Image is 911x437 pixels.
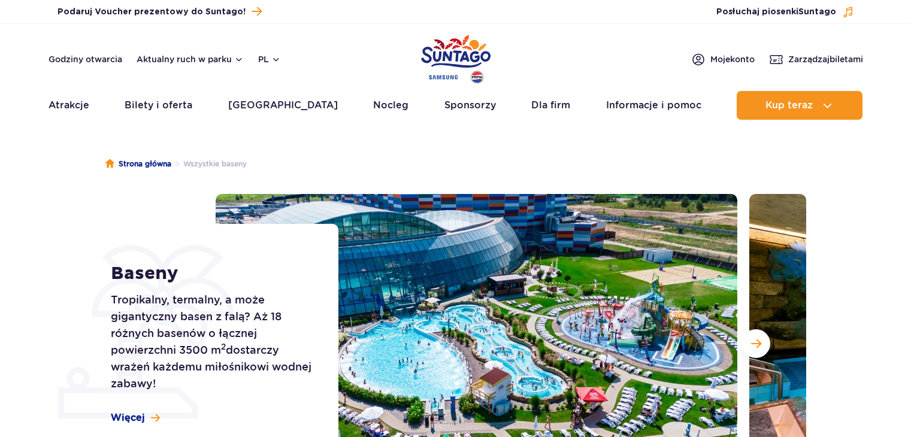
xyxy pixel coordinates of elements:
[798,8,836,16] span: Suntago
[111,263,311,284] h1: Baseny
[444,91,496,120] a: Sponsorzy
[737,91,862,120] button: Kup teraz
[710,53,755,65] span: Moje konto
[49,53,122,65] a: Godziny otwarcia
[137,54,244,64] button: Aktualny ruch w parku
[788,53,863,65] span: Zarządzaj biletami
[49,91,89,120] a: Atrakcje
[531,91,570,120] a: Dla firm
[228,91,338,120] a: [GEOGRAPHIC_DATA]
[111,411,145,424] span: Więcej
[373,91,408,120] a: Nocleg
[125,91,192,120] a: Bilety i oferta
[57,6,246,18] span: Podaruj Voucher prezentowy do Suntago!
[258,53,281,65] button: pl
[716,6,854,18] button: Posłuchaj piosenkiSuntago
[691,52,755,66] a: Mojekonto
[769,52,863,66] a: Zarządzajbiletami
[111,292,311,392] p: Tropikalny, termalny, a może gigantyczny basen z falą? Aż 18 różnych basenów o łącznej powierzchn...
[111,411,160,424] a: Więcej
[171,158,247,170] li: Wszystkie baseny
[765,100,813,111] span: Kup teraz
[606,91,701,120] a: Informacje i pomoc
[221,342,226,351] sup: 2
[741,329,770,358] button: Następny slajd
[57,4,262,20] a: Podaruj Voucher prezentowy do Suntago!
[421,30,491,85] a: Park of Poland
[716,6,836,18] span: Posłuchaj piosenki
[105,158,171,170] a: Strona główna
